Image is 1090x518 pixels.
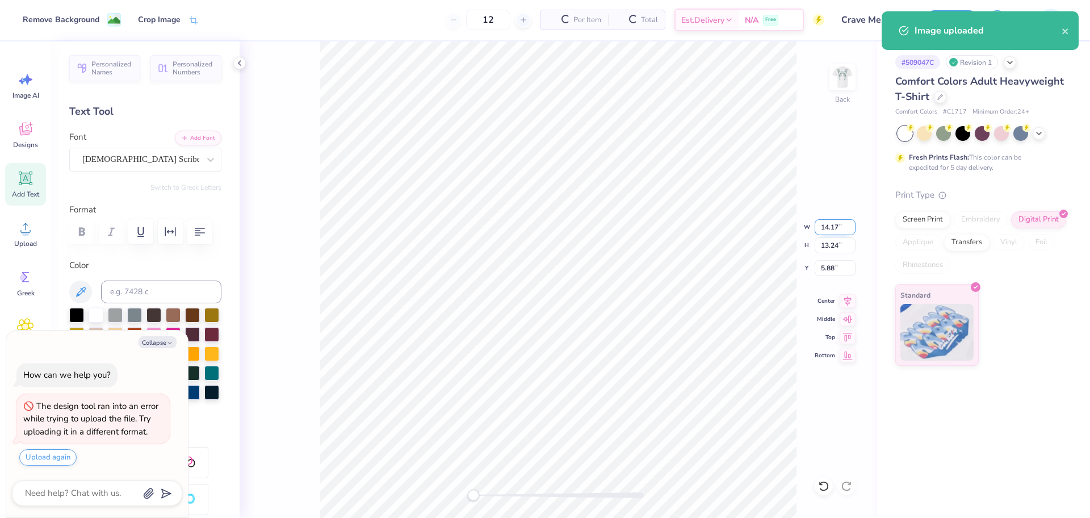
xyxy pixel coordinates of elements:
div: Transfers [944,234,990,251]
span: Upload [14,239,37,248]
input: e.g. 7428 c [101,281,221,303]
div: Revision 1 [946,55,998,69]
button: close [1062,24,1070,37]
div: Accessibility label [468,490,479,501]
span: Middle [815,315,835,324]
div: Screen Print [895,211,950,228]
div: Foil [1028,234,1055,251]
span: Per Item [573,14,601,26]
button: Add Font [175,131,221,145]
label: Font [69,131,86,144]
span: Personalized Numbers [173,60,215,76]
div: Digital Print [1011,211,1066,228]
img: Standard [900,304,974,361]
span: Minimum Order: 24 + [972,107,1029,117]
span: Greek [17,289,35,298]
div: How can we help you? [23,369,111,381]
div: Embroidery [954,211,1008,228]
span: Designs [13,140,38,149]
div: The design tool ran into an error while trying to upload the file. Try uploading it in a differen... [23,400,158,437]
div: Text Tool [69,104,221,119]
label: Format [69,203,221,216]
div: Print Type [895,189,1067,202]
span: # C1717 [943,107,967,117]
div: This color can be expedited for 5 day delivery. [909,152,1049,173]
span: Total [641,14,658,26]
span: Center [815,296,835,306]
input: Untitled Design [833,9,916,31]
button: Personalized Names [69,55,140,81]
button: Switch to Greek Letters [150,183,221,192]
div: Crop Image [138,14,181,26]
span: Comfort Colors [895,107,937,117]
span: Est. Delivery [681,14,724,26]
button: Personalized Numbers [150,55,221,81]
div: Back [835,94,850,105]
img: Back [831,66,854,89]
div: # 509047C [895,55,940,69]
div: Rhinestones [895,257,950,274]
button: Upload again [19,449,77,466]
span: Add Text [12,190,39,199]
span: Comfort Colors Adult Heavyweight T-Shirt [895,74,1064,103]
span: Free [765,16,776,24]
div: Vinyl [993,234,1025,251]
span: Top [815,333,835,342]
button: Collapse [139,336,177,348]
div: Applique [895,234,941,251]
span: Personalized Names [91,60,133,76]
span: Standard [900,289,930,301]
input: – – [466,10,510,30]
label: Color [69,259,221,272]
a: JM [1021,9,1067,31]
img: John Michael Binayas [1039,9,1062,31]
span: Bottom [815,351,835,360]
span: N/A [745,14,758,26]
strong: Fresh Prints Flash: [909,153,969,162]
span: Image AI [12,91,39,100]
div: Image uploaded [915,24,1062,37]
div: Remove Background [23,14,99,26]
